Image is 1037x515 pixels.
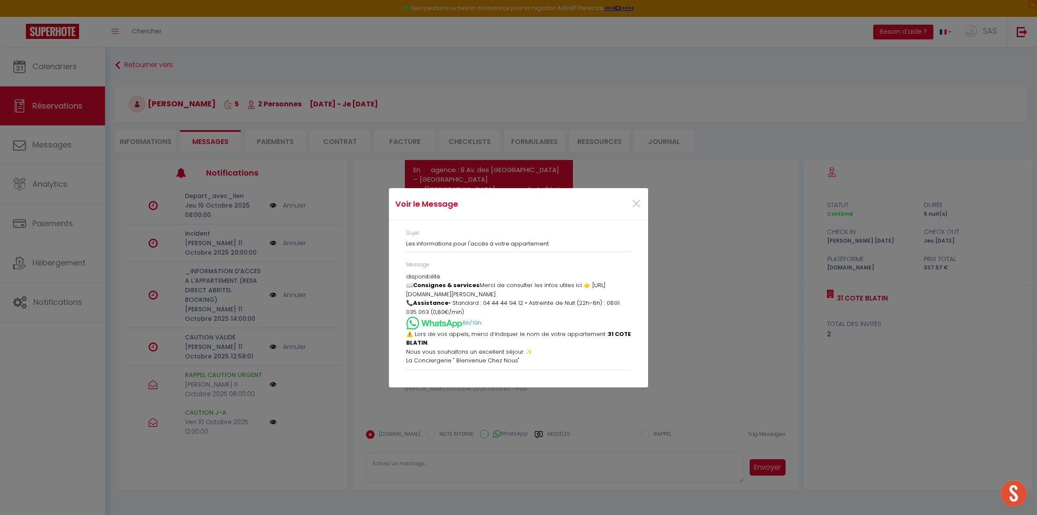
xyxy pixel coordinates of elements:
img: Page principale de WhatsApp [406,317,462,330]
h4: Voir le Message [395,198,556,210]
b: Consignes & services [413,281,480,289]
button: Close [631,195,642,214]
div: Ouvrir le chat [1001,480,1027,506]
p: 📞 • Standard : 04 44 44 94 12 • Astreinte de Nuit (22h–8h) : 0891 035 063 (0,80€/min) [406,299,631,317]
p: La Conciergerie " Bienvenue Chez Nous" [406,356,631,365]
label: Message [406,261,429,269]
p: ⚠️ Lors de vos appels, merci d’indiquer le nom de votre appartement : . [406,330,631,348]
label: Sujet [406,229,419,237]
span: × [631,191,642,217]
h3: Les informations pour l'accès à votre appartement [406,240,631,247]
span: 8h/19h [406,319,481,327]
p: 📖 Merci de consulter les infos utiles ici 👉 [URL][DOMAIN_NAME][PERSON_NAME] [406,281,631,299]
b: Assistance [413,299,449,307]
b: Stationnement [413,264,461,272]
p: Nous vous souhaitons un excellent séjour ✨ [406,348,631,356]
p: 🅿️ Possibilité place de parking derrière immeuble suivant disponibilité [406,264,631,281]
b: 31 COTE BLATIN [406,330,631,347]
